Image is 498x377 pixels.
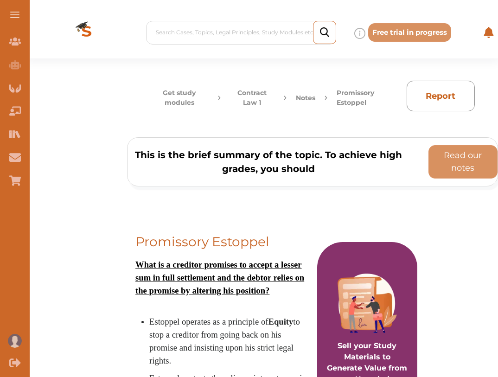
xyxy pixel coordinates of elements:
[275,335,489,368] iframe: HelpCrunch
[128,148,410,176] p: This is the brief summary of the topic. To achieve high grades, you should
[354,28,365,39] img: info-img
[135,260,304,295] u: What is a creditor promises to accept a lesser sum in full settlement and the debtor relies on th...
[230,88,275,108] button: Contract Law 1
[320,27,329,37] img: search_icon
[296,88,315,108] button: Notes
[407,81,475,111] button: Report
[8,334,22,348] img: User profile
[325,88,327,108] img: arrow
[50,6,124,58] img: Logo
[338,274,397,333] img: Purple card image
[150,88,209,108] button: Get study modules
[428,145,498,179] button: [object Object]
[433,149,493,174] p: Read our notes
[135,235,311,249] h1: Promissory Estoppel
[149,317,300,365] span: Estoppel operates as a principle of to stop a creditor from going back on his promise and insisti...
[218,88,221,108] img: arrow
[284,88,287,108] img: arrow
[368,23,451,42] button: Free trial in progress
[268,317,293,326] span: Equity
[337,88,399,108] p: Promissory Estoppel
